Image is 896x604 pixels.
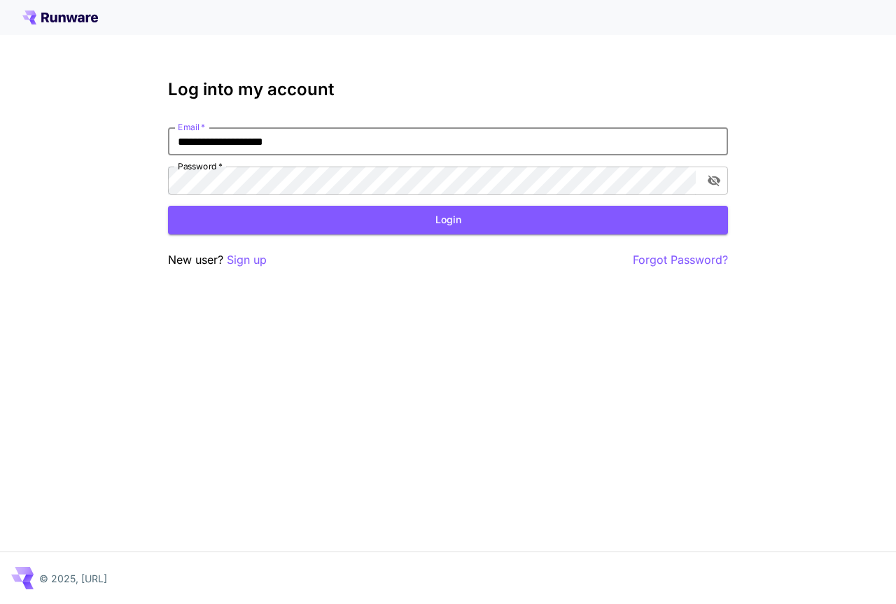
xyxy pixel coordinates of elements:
[168,206,728,234] button: Login
[39,571,107,586] p: © 2025, [URL]
[178,121,205,133] label: Email
[178,160,223,172] label: Password
[633,251,728,269] button: Forgot Password?
[227,251,267,269] button: Sign up
[168,80,728,99] h3: Log into my account
[168,251,267,269] p: New user?
[701,168,727,193] button: toggle password visibility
